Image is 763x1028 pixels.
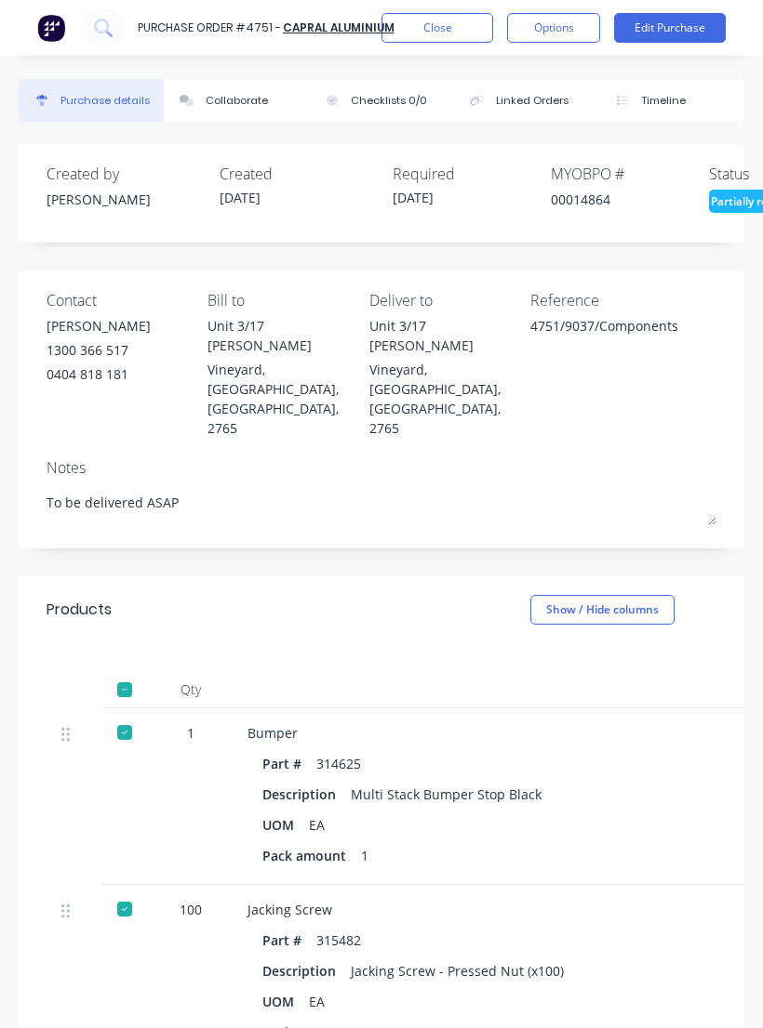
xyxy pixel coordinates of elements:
div: Created by [47,163,205,185]
a: Capral Aluminium [283,20,395,35]
div: Pack amount [262,842,361,869]
div: UOM [262,988,309,1015]
div: [PERSON_NAME] [47,190,205,209]
div: 0404 818 181 [47,364,151,384]
div: EA [309,988,325,1015]
div: 100 [164,900,218,919]
div: Collaborate [206,93,268,109]
div: Description [262,957,351,984]
div: Jacking Screw - Pressed Nut (x100) [351,957,564,984]
button: Options [507,13,600,43]
div: 1 [361,842,368,869]
button: Timeline [599,79,744,122]
div: UOM [262,811,309,838]
div: Checklists 0/0 [351,93,427,109]
div: Deliver to [369,289,516,311]
div: 314625 [316,750,361,777]
textarea: 4751/9037/Components [530,316,716,358]
button: Show / Hide columns [530,595,675,625]
div: MYOB PO # [551,163,709,185]
div: Products [47,599,112,621]
div: Purchase details [60,93,150,109]
button: Purchase details [19,79,164,122]
button: Checklists 0/0 [309,79,454,122]
div: Vineyard, [GEOGRAPHIC_DATA], [GEOGRAPHIC_DATA], 2765 [369,360,516,438]
div: 1 [164,723,218,743]
div: Reference [530,289,716,311]
div: 1300 366 517 [47,340,151,360]
button: Collaborate [164,79,309,122]
div: Purchase Order #4751 - [138,20,281,36]
div: Part # [262,750,316,777]
button: Edit Purchase [614,13,726,43]
div: Part # [262,927,316,954]
div: Timeline [641,93,686,109]
div: Created [220,163,378,185]
div: Contact [47,289,194,311]
div: Vineyard, [GEOGRAPHIC_DATA], [GEOGRAPHIC_DATA], 2765 [207,360,355,438]
div: Multi Stack Bumper Stop Black [351,781,542,808]
div: Notes [47,456,716,479]
button: Close [381,13,493,43]
div: Bill to [207,289,355,311]
div: 315482 [316,927,361,954]
div: EA [309,811,325,838]
div: Unit 3/17 [PERSON_NAME] [369,316,516,355]
textarea: To be delivered ASAP [47,483,716,525]
div: [PERSON_NAME] [47,316,151,336]
div: Unit 3/17 [PERSON_NAME] [207,316,355,355]
div: Required [393,163,551,185]
button: Linked Orders [454,79,599,122]
div: Description [262,781,351,808]
div: 00014864 [551,190,709,209]
div: Qty [149,671,233,708]
div: Linked Orders [496,93,569,109]
img: Factory [37,14,65,42]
